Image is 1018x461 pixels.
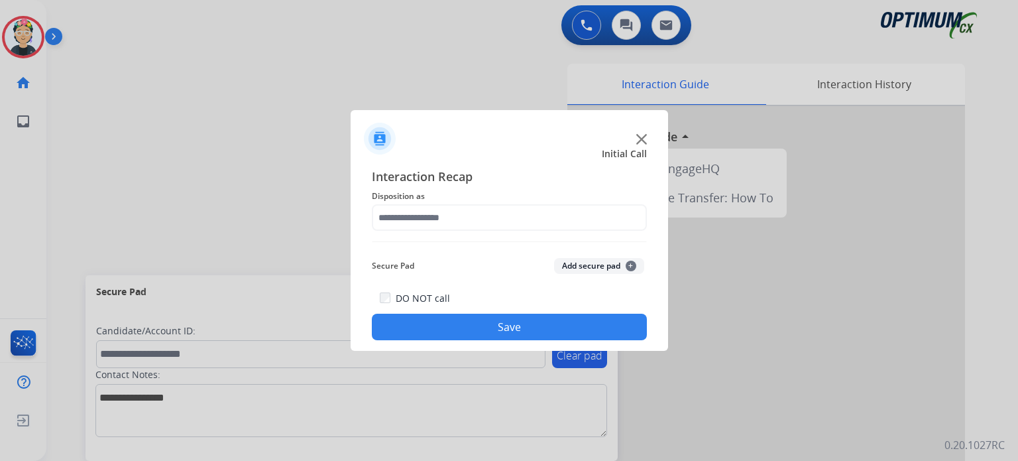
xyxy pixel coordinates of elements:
span: Initial Call [602,147,647,161]
button: Add secure pad+ [554,258,644,274]
p: 0.20.1027RC [944,437,1005,453]
img: contactIcon [364,123,396,155]
span: Disposition as [372,188,647,204]
button: Save [372,314,647,340]
label: DO NOT call [396,292,450,305]
span: + [626,261,636,271]
span: Secure Pad [372,258,414,274]
span: Interaction Recap [372,167,647,188]
img: contact-recap-line.svg [372,241,647,242]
